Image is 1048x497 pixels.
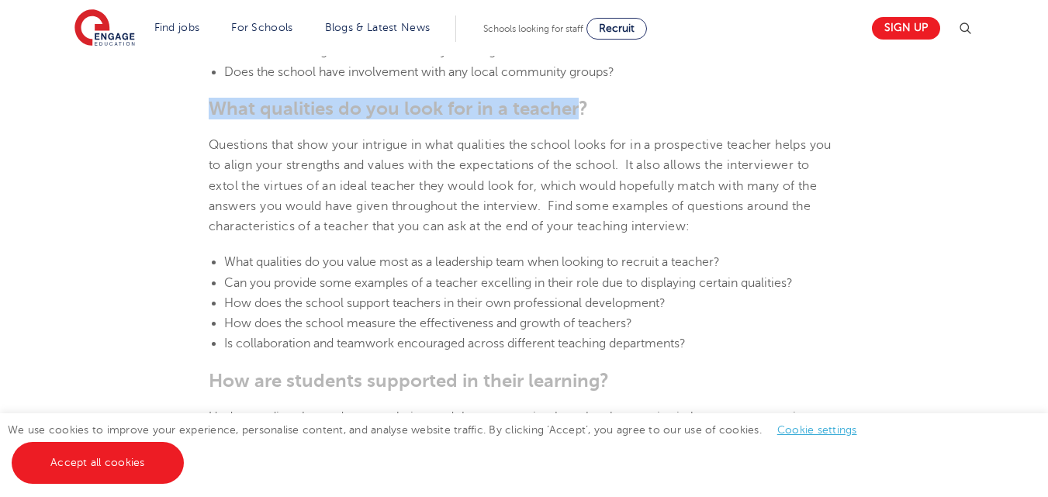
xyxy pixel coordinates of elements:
[599,22,635,34] span: Recruit
[586,18,647,40] a: Recruit
[8,424,873,468] span: We use cookies to improve your experience, personalise content, and analyse website traffic. By c...
[154,22,200,33] a: Find jobs
[483,23,583,34] span: Schools looking for staff
[231,22,292,33] a: For Schools
[224,337,686,350] span: Is collaboration and teamwork encouraged across different teaching departments?
[777,424,857,436] a: Cookie settings
[209,98,588,119] span: What qualities do you look for in a teacher?
[209,138,832,233] span: Questions that show your intrigue in what qualities the school looks for in a prospective teacher...
[12,442,184,484] a: Accept all cookies
[872,17,940,40] a: Sign up
[224,255,720,269] span: What qualities do you value most as a leadership team when looking to recruit a teacher?
[325,22,431,33] a: Blogs & Latest News
[224,296,666,310] span: How does the school support teachers in their own professional development?
[224,276,793,290] span: Can you provide some examples of a teacher excelling in their role due to displaying certain qual...
[209,370,609,392] span: How are students supported in their learning?
[224,65,614,79] span: Does the school have involvement with any local community groups?
[224,316,632,330] span: How does the school measure the effectiveness and growth of teachers?
[74,9,135,48] img: Engage Education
